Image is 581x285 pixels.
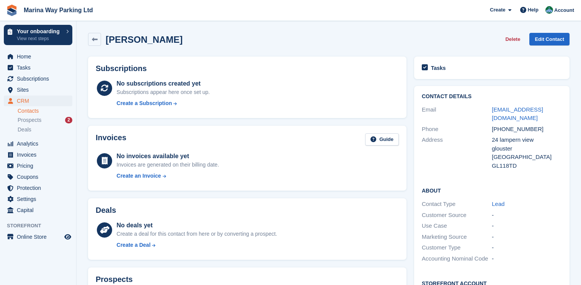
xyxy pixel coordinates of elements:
[17,183,63,193] span: Protection
[117,241,277,249] a: Create a Deal
[422,211,492,220] div: Customer Source
[17,96,63,106] span: CRM
[422,200,492,209] div: Contact Type
[117,152,219,161] div: No invoices available yet
[4,84,72,95] a: menu
[17,35,62,42] p: View next steps
[17,149,63,160] span: Invoices
[17,84,63,95] span: Sites
[117,221,277,230] div: No deals yet
[422,222,492,230] div: Use Case
[4,194,72,204] a: menu
[4,205,72,215] a: menu
[422,243,492,252] div: Customer Type
[492,153,562,162] div: [GEOGRAPHIC_DATA]
[492,222,562,230] div: -
[492,162,562,170] div: GL118TD
[4,62,72,73] a: menu
[18,117,41,124] span: Prospects
[528,6,539,14] span: Help
[4,51,72,62] a: menu
[117,161,219,169] div: Invoices are generated on their billing date.
[4,73,72,84] a: menu
[117,241,151,249] div: Create a Deal
[17,62,63,73] span: Tasks
[431,65,446,71] h2: Tasks
[117,79,210,88] div: No subscriptions created yet
[502,33,523,45] button: Delete
[554,6,574,14] span: Account
[4,138,72,149] a: menu
[492,243,562,252] div: -
[529,33,570,45] a: Edit Contact
[17,51,63,62] span: Home
[4,172,72,182] a: menu
[21,4,96,16] a: Marina Way Parking Ltd
[4,96,72,106] a: menu
[17,160,63,171] span: Pricing
[492,106,543,121] a: [EMAIL_ADDRESS][DOMAIN_NAME]
[17,73,63,84] span: Subscriptions
[106,34,183,45] h2: [PERSON_NAME]
[4,232,72,242] a: menu
[18,126,31,133] span: Deals
[17,205,63,215] span: Capital
[96,133,126,146] h2: Invoices
[422,105,492,123] div: Email
[4,25,72,45] a: Your onboarding View next steps
[117,88,210,96] div: Subscriptions appear here once set up.
[492,144,562,153] div: glouster
[6,5,18,16] img: stora-icon-8386f47178a22dfd0bd8f6a31ec36ba5ce8667c1dd55bd0f319d3a0aa187defe.svg
[117,230,277,238] div: Create a deal for this contact from here or by converting a prospect.
[17,138,63,149] span: Analytics
[492,211,562,220] div: -
[117,99,172,107] div: Create a Subscription
[422,254,492,263] div: Accounting Nominal Code
[7,222,76,230] span: Storefront
[17,172,63,182] span: Coupons
[490,6,505,14] span: Create
[96,275,133,284] h2: Prospects
[4,149,72,160] a: menu
[492,136,562,144] div: 24 lampern view
[117,99,210,107] a: Create a Subscription
[422,94,562,100] h2: Contact Details
[17,232,63,242] span: Online Store
[117,172,219,180] a: Create an Invoice
[422,125,492,134] div: Phone
[17,194,63,204] span: Settings
[96,206,116,215] h2: Deals
[492,233,562,241] div: -
[492,201,504,207] a: Lead
[65,117,72,123] div: 2
[18,126,72,134] a: Deals
[4,160,72,171] a: menu
[96,64,399,73] h2: Subscriptions
[17,29,62,34] p: Your onboarding
[422,233,492,241] div: Marketing Source
[365,133,399,146] a: Guide
[18,107,72,115] a: Contacts
[545,6,553,14] img: Paul Lewis
[63,232,72,241] a: Preview store
[422,136,492,170] div: Address
[117,172,161,180] div: Create an Invoice
[4,183,72,193] a: menu
[492,125,562,134] div: [PHONE_NUMBER]
[422,186,562,194] h2: About
[492,254,562,263] div: -
[18,116,72,124] a: Prospects 2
